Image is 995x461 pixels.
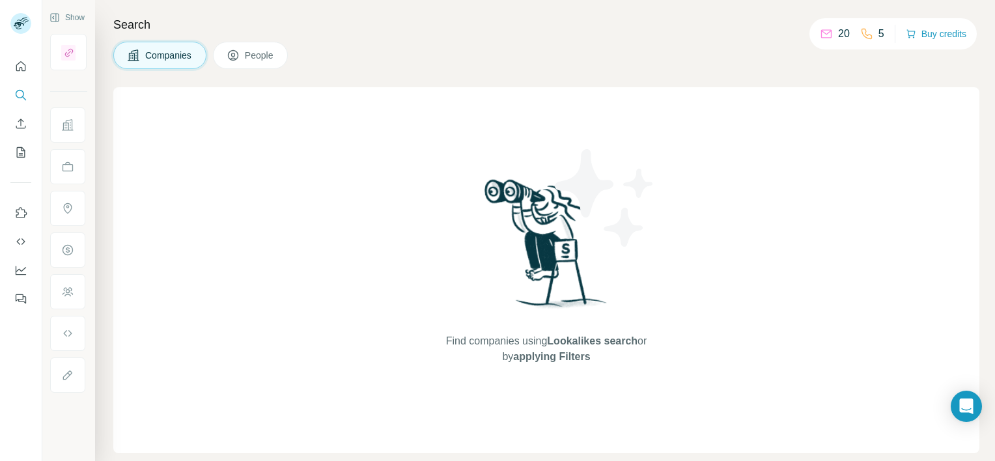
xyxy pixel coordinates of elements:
span: Companies [145,49,193,62]
img: Surfe Illustration - Woman searching with binoculars [479,176,614,321]
button: Search [10,83,31,107]
div: Open Intercom Messenger [951,391,982,422]
button: Use Surfe on LinkedIn [10,201,31,225]
img: Surfe Illustration - Stars [546,139,664,257]
span: applying Filters [513,351,590,362]
button: Use Surfe API [10,230,31,253]
button: Enrich CSV [10,112,31,135]
span: Find companies using or by [442,333,651,365]
p: 5 [878,26,884,42]
button: Quick start [10,55,31,78]
span: People [245,49,275,62]
button: Dashboard [10,258,31,282]
p: 20 [838,26,850,42]
button: Buy credits [906,25,966,43]
span: Lookalikes search [547,335,638,346]
h4: Search [113,16,979,34]
button: Feedback [10,287,31,311]
button: Show [40,8,94,27]
button: My lists [10,141,31,164]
